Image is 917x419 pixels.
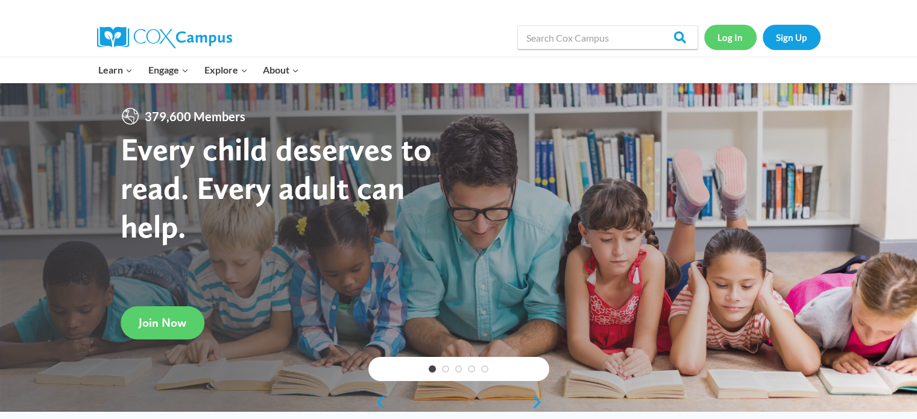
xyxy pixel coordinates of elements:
span: 379,600 Members [140,107,250,126]
a: 1 [429,365,436,373]
img: Cox Campus [97,27,232,48]
button: Child menu of About [255,57,307,83]
input: Search Cox Campus [517,25,698,49]
span: Join Now [139,315,186,330]
button: Child menu of Engage [140,57,197,83]
div: content slider buttons [368,390,549,414]
button: Child menu of Learn [91,57,141,83]
button: Child menu of Explore [197,57,256,83]
a: next [531,395,549,409]
a: 4 [468,365,475,373]
a: Join Now [121,306,204,339]
a: 2 [442,365,449,373]
a: 3 [455,365,462,373]
nav: Secondary Navigation [704,25,821,49]
strong: Every child deserves to read. Every adult can help. [121,130,432,245]
a: previous [368,395,386,409]
a: Log In [704,25,757,49]
nav: Primary Navigation [91,57,307,83]
a: Sign Up [763,25,821,49]
a: 5 [481,365,488,373]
